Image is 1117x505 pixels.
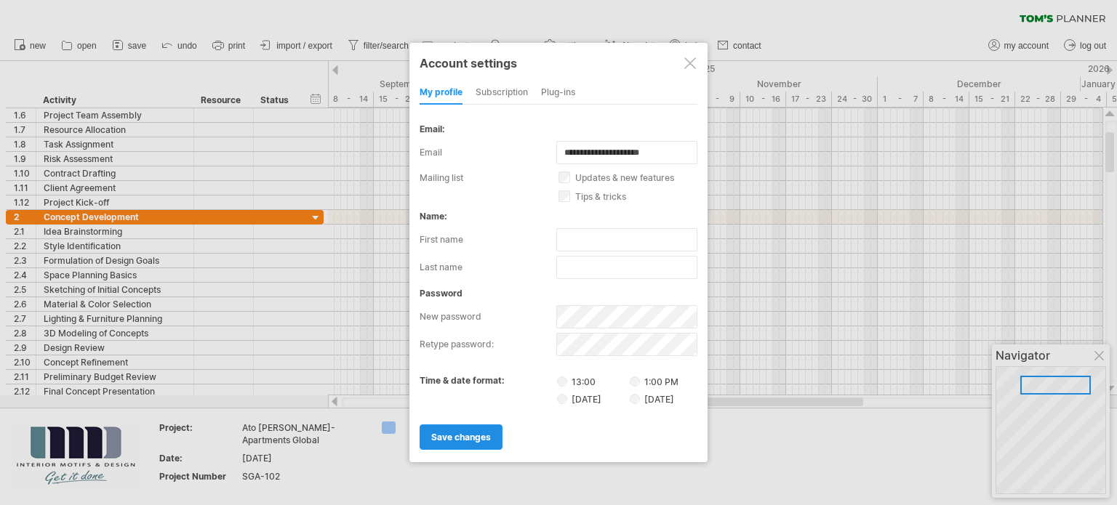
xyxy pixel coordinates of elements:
label: retype password: [420,333,556,356]
input: [DATE] [557,394,567,404]
input: [DATE] [630,394,640,404]
div: password [420,288,697,299]
div: Plug-ins [541,81,575,105]
label: new password [420,305,556,328]
div: email: [420,124,697,134]
label: last name [420,256,556,279]
a: save changes [420,424,503,450]
label: [DATE] [630,394,674,405]
div: subscription [476,81,528,105]
span: save changes [431,432,491,443]
label: mailing list [420,172,558,183]
div: my profile [420,81,463,105]
div: name: [420,211,697,222]
label: email [420,141,556,164]
label: first name [420,228,556,251]
label: time & date format: [420,375,505,386]
label: [DATE] [557,392,628,405]
input: 13:00 [557,376,567,387]
label: updates & new features [558,172,714,183]
div: Account settings [420,49,697,76]
label: 13:00 [557,375,628,387]
input: 1:00 PM [630,376,640,387]
label: tips & tricks [558,191,714,202]
label: 1:00 PM [630,376,678,387]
